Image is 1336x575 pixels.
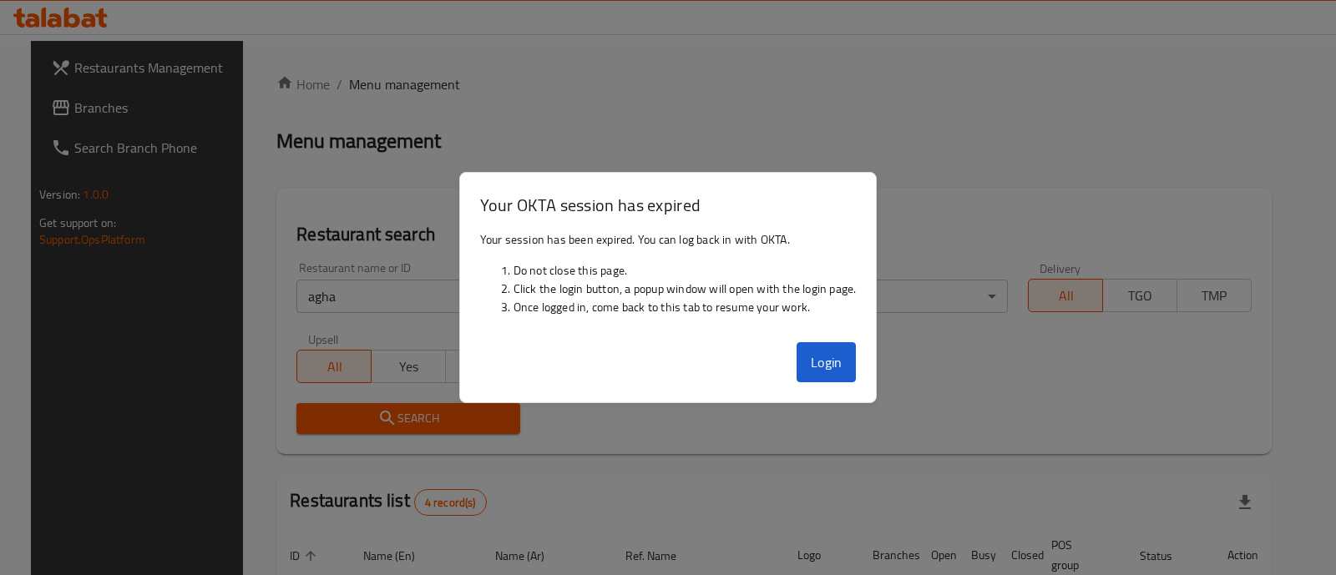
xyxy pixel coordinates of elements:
[480,193,857,217] h3: Your OKTA session has expired
[514,280,857,298] li: Click the login button, a popup window will open with the login page.
[514,298,857,316] li: Once logged in, come back to this tab to resume your work.
[514,261,857,280] li: Do not close this page.
[460,224,877,335] div: Your session has been expired. You can log back in with OKTA.
[797,342,857,382] button: Login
